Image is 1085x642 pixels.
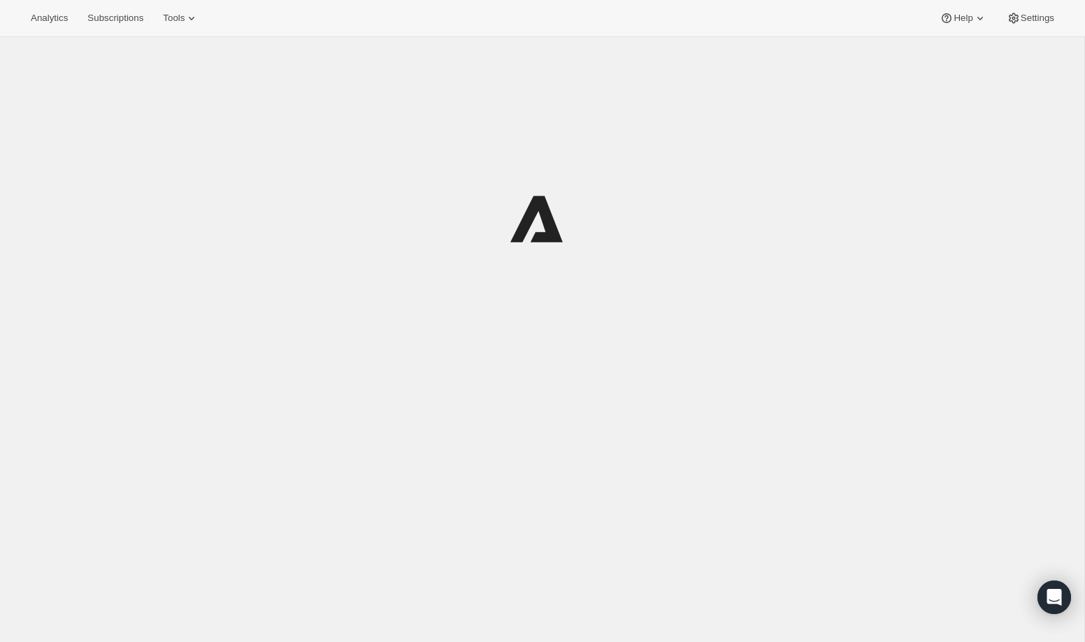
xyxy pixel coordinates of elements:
span: Analytics [31,13,68,24]
div: Open Intercom Messenger [1037,581,1071,614]
button: Analytics [22,8,76,28]
button: Tools [155,8,207,28]
span: Subscriptions [87,13,143,24]
span: Settings [1021,13,1054,24]
span: Tools [163,13,185,24]
span: Help [954,13,972,24]
button: Help [931,8,995,28]
button: Settings [998,8,1063,28]
button: Subscriptions [79,8,152,28]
